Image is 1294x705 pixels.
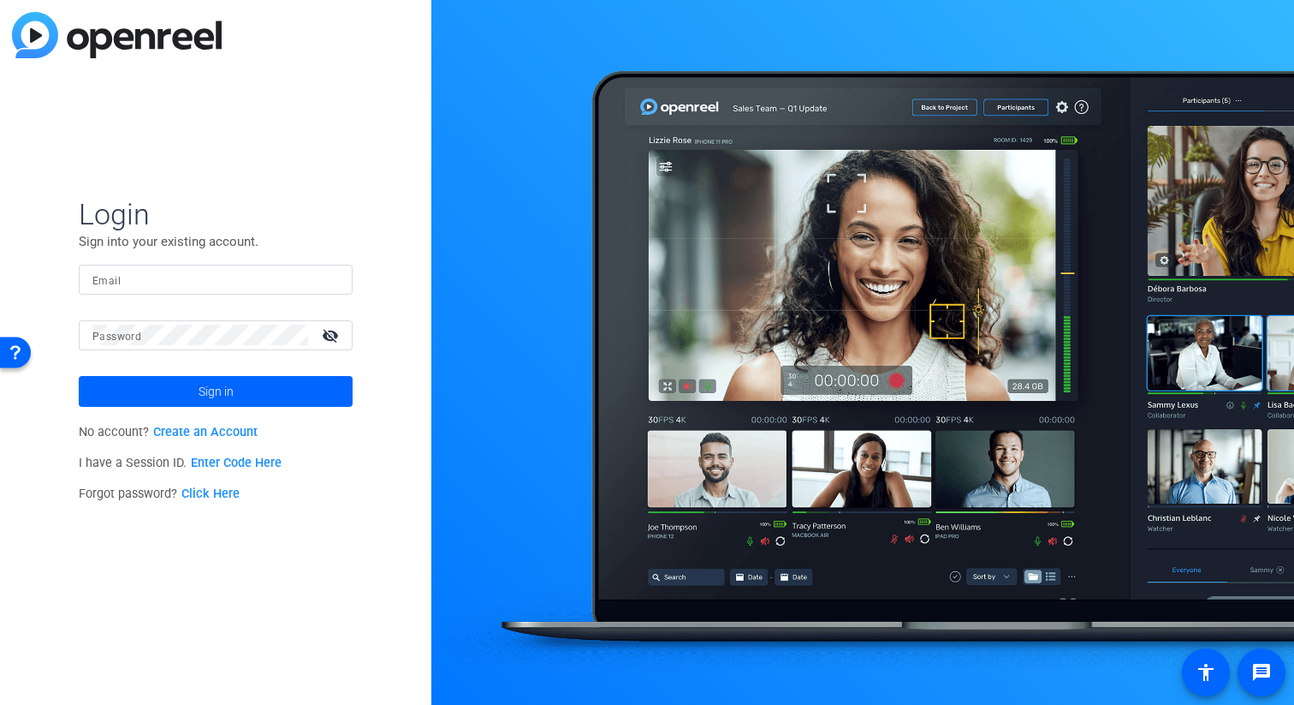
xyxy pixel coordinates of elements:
a: Create an Account [153,425,258,439]
img: blue-gradient.svg [12,12,222,58]
mat-label: Email [92,275,121,287]
a: Click Here [181,487,240,501]
span: No account? [79,425,258,439]
button: Sign in [79,376,353,407]
input: Enter Email Address [92,269,339,290]
p: Sign into your existing account. [79,232,353,251]
span: I have a Session ID. [79,456,282,470]
mat-icon: message [1251,662,1272,683]
mat-label: Password [92,331,141,343]
span: Login [79,196,353,232]
mat-icon: accessibility [1196,662,1216,683]
mat-icon: visibility_off [312,323,353,348]
a: Enter Code Here [191,456,282,470]
span: Forgot password? [79,487,240,501]
span: Sign in [199,370,234,413]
